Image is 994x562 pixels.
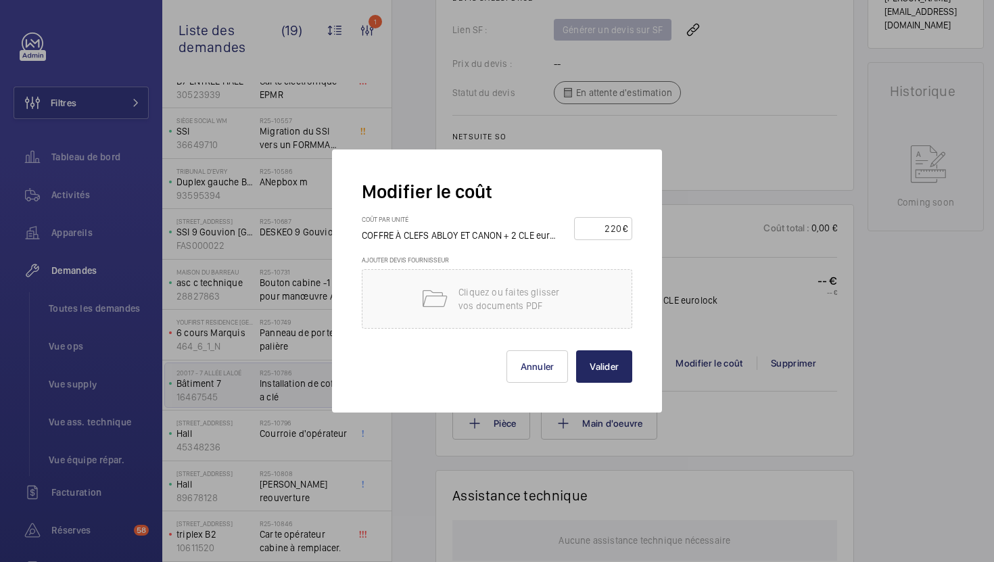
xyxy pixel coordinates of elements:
span: COFFRE À CLEFS ABLOY ET CANON + 2 CLE eurolock [362,230,573,241]
p: Cliquez ou faites glisser vos documents PDF [458,285,573,312]
h2: Modifier le coût [362,179,632,204]
h3: Coût par unité [362,215,574,229]
h3: Ajouter devis fournisseur [362,256,632,269]
div: € [623,222,628,235]
button: Annuler [506,350,569,383]
button: Valider [576,350,632,383]
input: -- [579,218,623,239]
